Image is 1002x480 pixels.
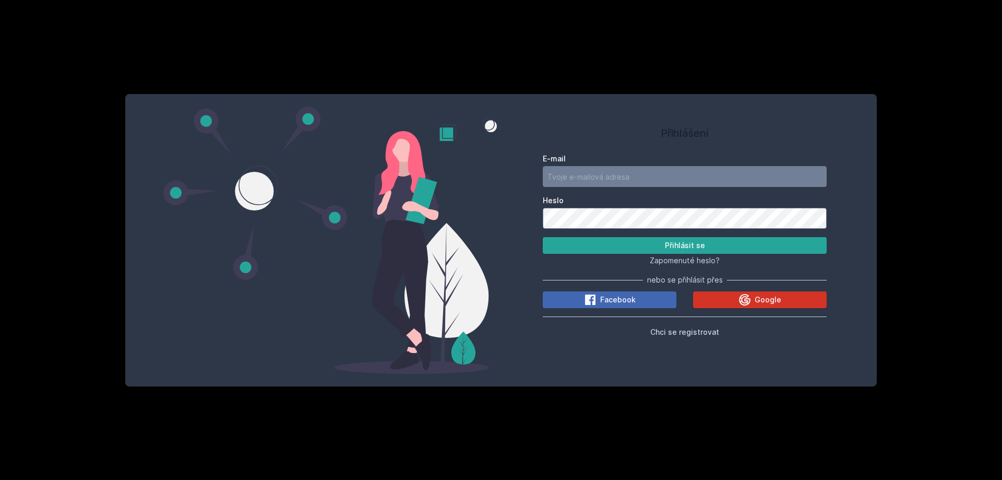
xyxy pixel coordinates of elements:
[543,166,827,187] input: Tvoje e-mailová adresa
[650,256,720,265] span: Zapomenuté heslo?
[755,295,781,305] span: Google
[600,295,636,305] span: Facebook
[693,291,827,308] button: Google
[543,125,827,141] h1: Přihlášení
[650,327,719,336] span: Chci se registrovat
[543,195,827,206] label: Heslo
[543,237,827,254] button: Přihlásit se
[543,154,827,164] label: E-mail
[650,325,719,338] button: Chci se registrovat
[543,291,676,308] button: Facebook
[647,275,723,285] span: nebo se přihlásit přes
